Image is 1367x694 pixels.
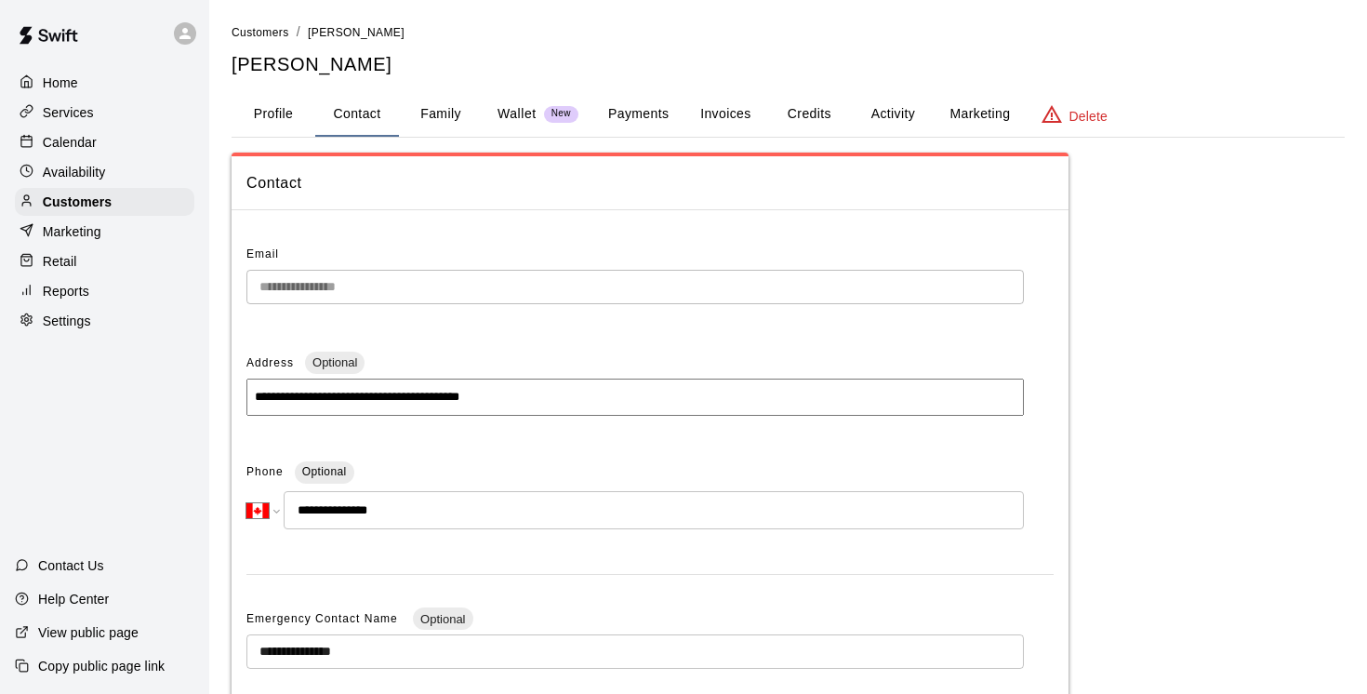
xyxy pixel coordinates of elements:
a: Reports [15,277,194,305]
p: Wallet [498,104,537,124]
button: Contact [315,92,399,137]
p: Reports [43,282,89,300]
p: Retail [43,252,77,271]
p: Copy public page link [38,657,165,675]
span: Contact [246,171,1054,195]
p: Help Center [38,590,109,608]
span: Address [246,356,294,369]
a: Customers [15,188,194,216]
span: [PERSON_NAME] [308,26,405,39]
span: Optional [413,612,472,626]
p: Services [43,103,94,122]
a: Customers [232,24,289,39]
div: The email of an existing customer can only be changed by the customer themselves at https://book.... [246,270,1024,304]
span: Optional [305,355,365,369]
button: Payments [593,92,683,137]
p: Home [43,73,78,92]
button: Family [399,92,483,137]
p: View public page [38,623,139,642]
p: Delete [1069,107,1108,126]
a: Availability [15,158,194,186]
p: Contact Us [38,556,104,575]
a: Settings [15,307,194,335]
h5: [PERSON_NAME] [232,52,1345,77]
a: Services [15,99,194,127]
li: / [297,22,300,42]
span: Optional [302,465,347,478]
span: Emergency Contact Name [246,612,402,625]
a: Retail [15,247,194,275]
span: Phone [246,458,284,487]
p: Settings [43,312,91,330]
span: Customers [232,26,289,39]
span: New [544,108,578,120]
p: Customers [43,193,112,211]
p: Marketing [43,222,101,241]
button: Activity [851,92,935,137]
div: basic tabs example [232,92,1345,137]
span: Email [246,247,279,260]
button: Credits [767,92,851,137]
button: Invoices [683,92,767,137]
button: Profile [232,92,315,137]
button: Marketing [935,92,1025,137]
a: Calendar [15,128,194,156]
nav: breadcrumb [232,22,1345,43]
p: Calendar [43,133,97,152]
a: Marketing [15,218,194,246]
p: Availability [43,163,106,181]
a: Home [15,69,194,97]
